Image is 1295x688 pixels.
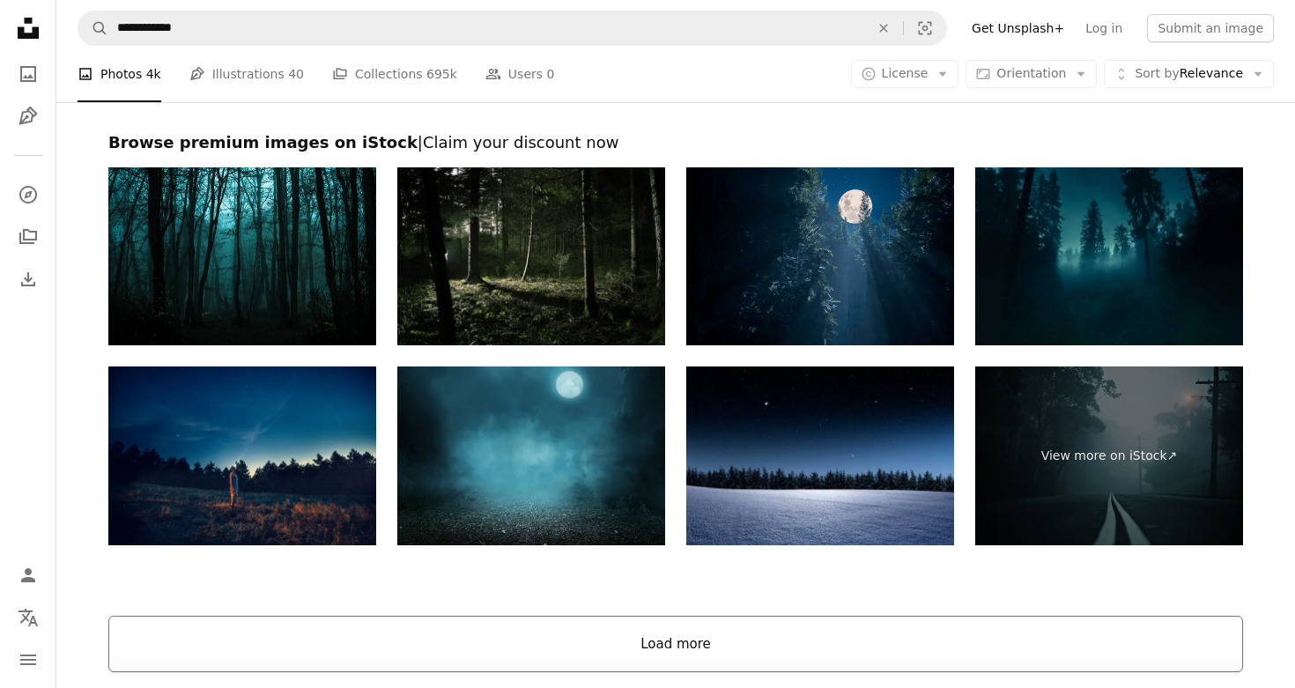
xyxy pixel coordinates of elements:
[11,262,46,297] a: Download History
[904,11,946,45] button: Visual search
[288,64,304,84] span: 40
[426,64,457,84] span: 695k
[332,46,457,102] a: Collections 695k
[1104,60,1274,88] button: Sort byRelevance
[78,11,947,46] form: Find visuals sitewide
[108,132,1243,153] h2: Browse premium images on iStock
[78,11,108,45] button: Search Unsplash
[686,366,954,545] img: Winter landscape with fir forest and starry sky
[485,46,555,102] a: Users 0
[108,616,1243,672] button: Load more
[11,558,46,593] a: Log in / Sign up
[1135,66,1179,80] span: Sort by
[975,366,1243,545] a: View more on iStock↗
[11,219,46,255] a: Collections
[1075,14,1133,42] a: Log in
[686,167,954,346] img: The light of the full moon falls on the branches of the needles
[961,14,1075,42] a: Get Unsplash+
[882,66,929,80] span: License
[11,642,46,677] button: Menu
[851,60,959,88] button: License
[397,167,665,346] img: Forest
[11,99,46,134] a: Illustrations
[1135,65,1243,83] span: Relevance
[11,600,46,635] button: Language
[864,11,903,45] button: Clear
[11,177,46,212] a: Explore
[397,366,665,545] img: Spooky foggy forest
[11,56,46,92] a: Photos
[189,46,304,102] a: Illustrations 40
[108,167,376,346] img: fall in woods
[108,366,376,545] img: Solitary man exploring the nature in the night, looking at clear sky with milky way
[11,11,46,49] a: Home — Unsplash
[547,64,555,84] span: 0
[966,60,1097,88] button: Orientation
[1147,14,1274,42] button: Submit an image
[975,167,1243,346] img: Blue moonlight through the spruce trees in dark magic mystery night foggy forest. Halloween backd...
[418,133,619,152] span: | Claim your discount now
[996,66,1066,80] span: Orientation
